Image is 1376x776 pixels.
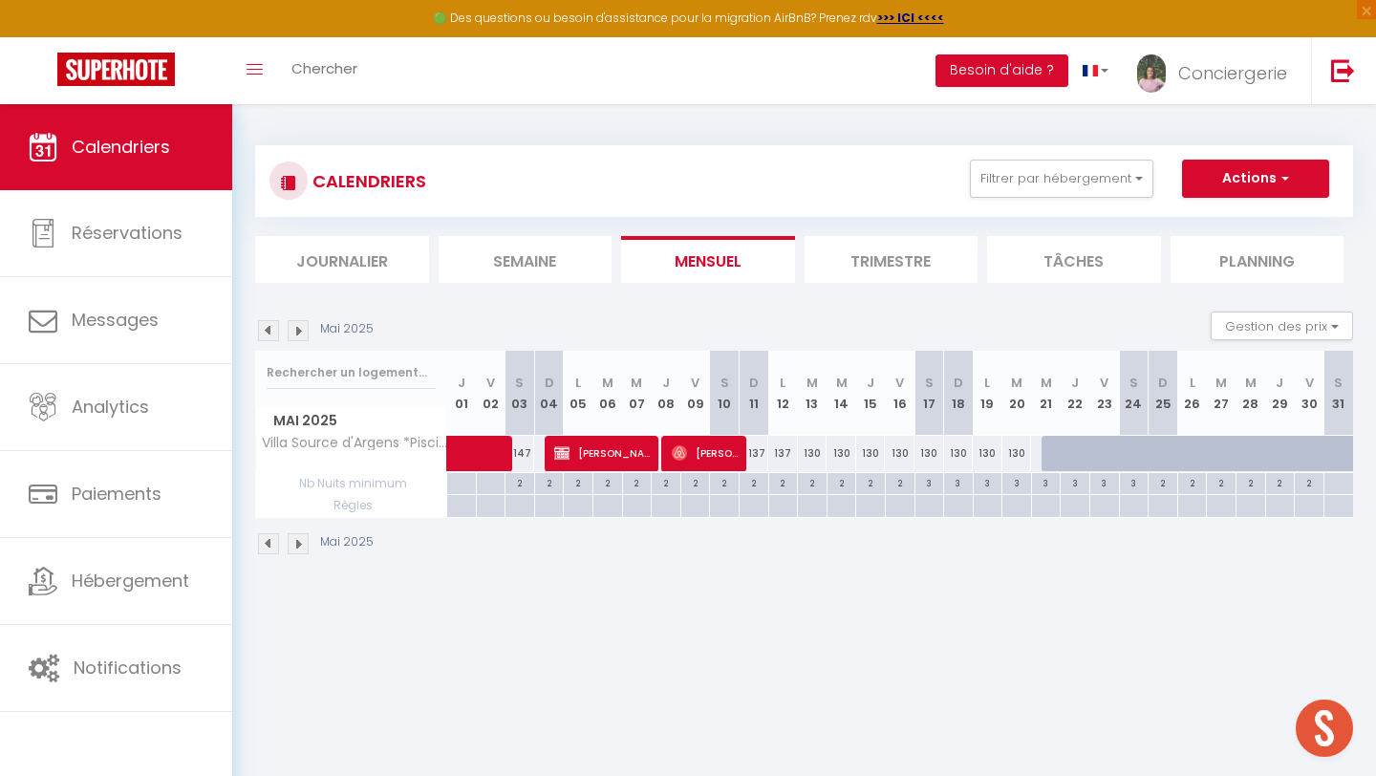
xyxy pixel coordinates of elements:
[1149,351,1178,436] th: 25
[885,351,914,436] th: 16
[1211,312,1353,340] button: Gestion des prix
[564,473,592,491] div: 2
[1120,473,1149,491] div: 3
[681,473,710,491] div: 2
[505,473,534,491] div: 2
[662,374,670,392] abbr: J
[780,374,785,392] abbr: L
[458,374,465,392] abbr: J
[564,351,593,436] th: 05
[749,374,759,392] abbr: D
[798,436,828,471] div: 130
[895,374,904,392] abbr: V
[944,473,973,491] div: 3
[973,436,1002,471] div: 130
[867,374,874,392] abbr: J
[1002,473,1031,491] div: 3
[944,436,974,471] div: 130
[1323,351,1353,436] th: 31
[1215,374,1227,392] abbr: M
[1031,351,1061,436] th: 21
[72,482,161,506] span: Paiements
[267,356,436,390] input: Rechercher un logement...
[545,374,554,392] abbr: D
[1296,700,1353,757] div: Ouvrir le chat
[623,473,652,491] div: 2
[914,436,944,471] div: 130
[710,351,740,436] th: 10
[621,236,795,283] li: Mensuel
[1207,351,1236,436] th: 27
[57,53,175,86] img: Super Booking
[1123,37,1311,104] a: ... Conciergerie
[631,374,642,392] abbr: M
[535,473,564,491] div: 2
[856,436,886,471] div: 130
[877,10,944,26] a: >>> ICI <<<<
[1171,236,1344,283] li: Planning
[1090,473,1119,491] div: 3
[1100,374,1108,392] abbr: V
[970,160,1153,198] button: Filtrer par hébergement
[1245,374,1257,392] abbr: M
[1149,473,1177,491] div: 2
[1158,374,1168,392] abbr: D
[1119,351,1149,436] th: 24
[1061,473,1089,491] div: 3
[554,435,653,471] span: [PERSON_NAME]
[806,374,818,392] abbr: M
[691,374,699,392] abbr: V
[256,407,446,435] span: Mai 2025
[652,473,680,491] div: 2
[1236,351,1266,436] th: 28
[1177,351,1207,436] th: 26
[1295,473,1323,491] div: 2
[856,473,885,491] div: 2
[593,473,622,491] div: 2
[984,374,990,392] abbr: L
[575,374,581,392] abbr: L
[914,351,944,436] th: 17
[954,374,963,392] abbr: D
[592,351,622,436] th: 06
[277,37,372,104] a: Chercher
[1334,374,1343,392] abbr: S
[1276,374,1283,392] abbr: J
[1305,374,1314,392] abbr: V
[72,135,170,159] span: Calendriers
[827,351,856,436] th: 14
[1265,351,1295,436] th: 29
[768,351,798,436] th: 12
[622,351,652,436] th: 07
[973,351,1002,436] th: 19
[74,656,182,679] span: Notifications
[885,436,914,471] div: 130
[925,374,934,392] abbr: S
[935,54,1068,87] button: Besoin d'aide ?
[1266,473,1295,491] div: 2
[259,436,450,450] span: Villa Source d'Argens *Piscine & Clim
[447,351,477,436] th: 01
[1032,473,1061,491] div: 3
[1236,473,1265,491] div: 2
[72,395,149,419] span: Analytics
[1061,351,1090,436] th: 22
[1071,374,1079,392] abbr: J
[915,473,944,491] div: 3
[828,473,856,491] div: 2
[1182,160,1329,198] button: Actions
[672,435,741,471] span: [PERSON_NAME]
[1190,374,1195,392] abbr: L
[486,374,495,392] abbr: V
[72,569,189,593] span: Hébergement
[710,473,739,491] div: 2
[256,495,446,516] span: Règles
[320,533,374,551] p: Mai 2025
[836,374,848,392] abbr: M
[798,351,828,436] th: 13
[320,320,374,338] p: Mai 2025
[602,374,613,392] abbr: M
[856,351,886,436] th: 15
[769,473,798,491] div: 2
[768,436,798,471] div: 137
